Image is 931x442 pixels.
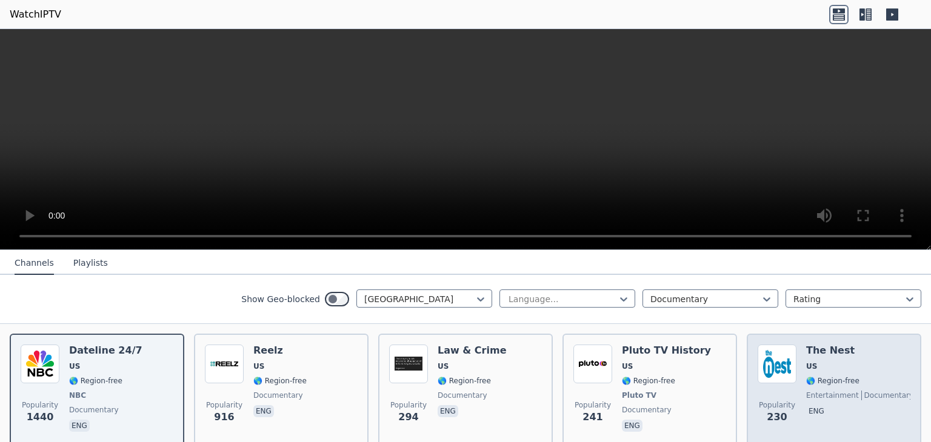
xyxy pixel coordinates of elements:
[73,252,108,275] button: Playlists
[759,400,795,410] span: Popularity
[758,345,796,383] img: The Nest
[806,405,827,417] p: eng
[253,391,303,400] span: documentary
[15,252,54,275] button: Channels
[806,376,859,386] span: 🌎 Region-free
[27,410,54,424] span: 1440
[622,405,672,415] span: documentary
[622,361,633,371] span: US
[398,410,418,424] span: 294
[21,345,59,383] img: Dateline 24/7
[253,376,307,386] span: 🌎 Region-free
[575,400,611,410] span: Popularity
[253,361,264,371] span: US
[241,293,320,305] label: Show Geo-blocked
[622,345,711,357] h6: Pluto TV History
[767,410,787,424] span: 230
[861,391,914,400] span: documentary
[622,376,675,386] span: 🌎 Region-free
[69,420,90,432] p: eng
[69,345,142,357] h6: Dateline 24/7
[806,345,910,357] h6: The Nest
[438,391,487,400] span: documentary
[389,345,428,383] img: Law & Crime
[253,345,307,357] h6: Reelz
[22,400,58,410] span: Popularity
[206,400,242,410] span: Popularity
[69,376,122,386] span: 🌎 Region-free
[69,361,80,371] span: US
[214,410,234,424] span: 916
[69,405,119,415] span: documentary
[205,345,244,383] img: Reelz
[10,7,61,22] a: WatchIPTV
[622,391,656,400] span: Pluto TV
[438,405,458,417] p: eng
[806,361,817,371] span: US
[806,391,859,400] span: entertainment
[390,400,427,410] span: Popularity
[582,410,602,424] span: 241
[622,420,642,432] p: eng
[253,405,274,417] p: eng
[438,361,449,371] span: US
[69,391,86,400] span: NBC
[438,345,507,357] h6: Law & Crime
[573,345,612,383] img: Pluto TV History
[438,376,491,386] span: 🌎 Region-free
